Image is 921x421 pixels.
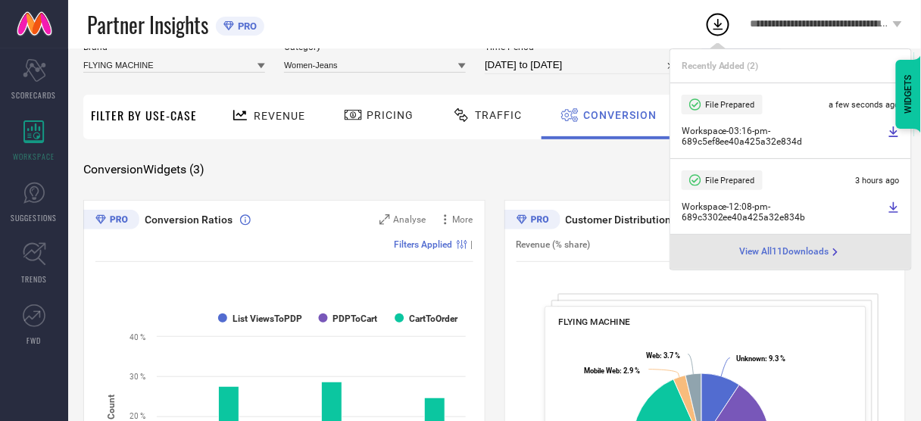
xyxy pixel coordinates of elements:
tspan: Mobile Web [584,366,620,375]
span: Revenue (% share) [517,239,591,250]
span: Partner Insights [87,9,208,40]
span: Customer Distribution Across Device/OS [566,214,760,226]
tspan: Unknown [736,355,765,363]
span: File Prepared [705,100,755,110]
span: Filter By Use-Case [91,106,197,124]
span: SUGGESTIONS [11,212,58,223]
span: Workspace - 12:08-pm - 689c3302ee40a425a32e834b [682,201,884,223]
span: a few seconds ago [829,100,900,110]
text: 30 % [130,373,145,381]
text: 40 % [130,333,145,341]
text: : 2.9 % [584,366,640,375]
svg: Zoom [379,214,390,225]
span: Conversion Ratios [145,214,233,226]
span: TRENDS [21,273,47,285]
span: Workspace - 03:16-pm - 689c5ef8ee40a425a32e834d [682,126,884,147]
span: | [471,239,473,250]
a: Download [888,201,900,223]
span: Analyse [394,214,426,225]
span: File Prepared [705,176,755,186]
span: PRO [234,20,257,32]
span: Revenue [254,110,305,122]
span: View All 11 Downloads [740,246,829,258]
div: Premium [83,210,139,232]
text: CartToOrder [409,313,458,324]
span: Conversion [583,109,657,121]
a: View All11Downloads [740,246,841,258]
text: : 9.3 % [736,355,785,363]
span: Traffic [475,109,522,121]
tspan: Web [646,351,660,360]
span: Filters Applied [395,239,453,250]
span: SCORECARDS [12,89,57,101]
text: PDPToCart [333,313,378,324]
div: Premium [504,210,560,232]
span: Conversion Widgets ( 3 ) [83,162,204,177]
span: WORKSPACE [14,151,55,162]
div: Open download page [740,246,841,258]
text: List ViewsToPDP [233,313,302,324]
span: FLYING MACHINE [558,317,630,327]
span: FWD [27,335,42,346]
input: Select time period [485,56,682,74]
span: Recently Added ( 2 ) [682,61,759,71]
span: More [453,214,473,225]
div: Open download list [704,11,732,38]
text: : 3.7 % [646,351,680,360]
span: 3 hours ago [856,176,900,186]
a: Download [888,126,900,147]
span: Pricing [367,109,414,121]
text: 20 % [130,412,145,420]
